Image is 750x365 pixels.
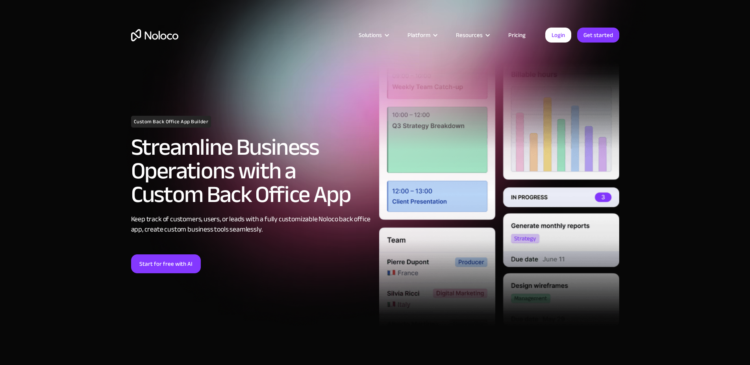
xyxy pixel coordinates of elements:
[131,135,371,206] h2: Streamline Business Operations with a Custom Back Office App
[456,30,483,40] div: Resources
[349,30,398,40] div: Solutions
[131,29,178,41] a: home
[131,116,211,128] h1: Custom Back Office App Builder
[398,30,446,40] div: Platform
[407,30,430,40] div: Platform
[498,30,535,40] a: Pricing
[131,214,371,235] div: Keep track of customers, users, or leads with a fully customizable Noloco back office app, create...
[545,28,571,43] a: Login
[131,254,201,273] a: Start for free with AI
[577,28,619,43] a: Get started
[446,30,498,40] div: Resources
[359,30,382,40] div: Solutions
